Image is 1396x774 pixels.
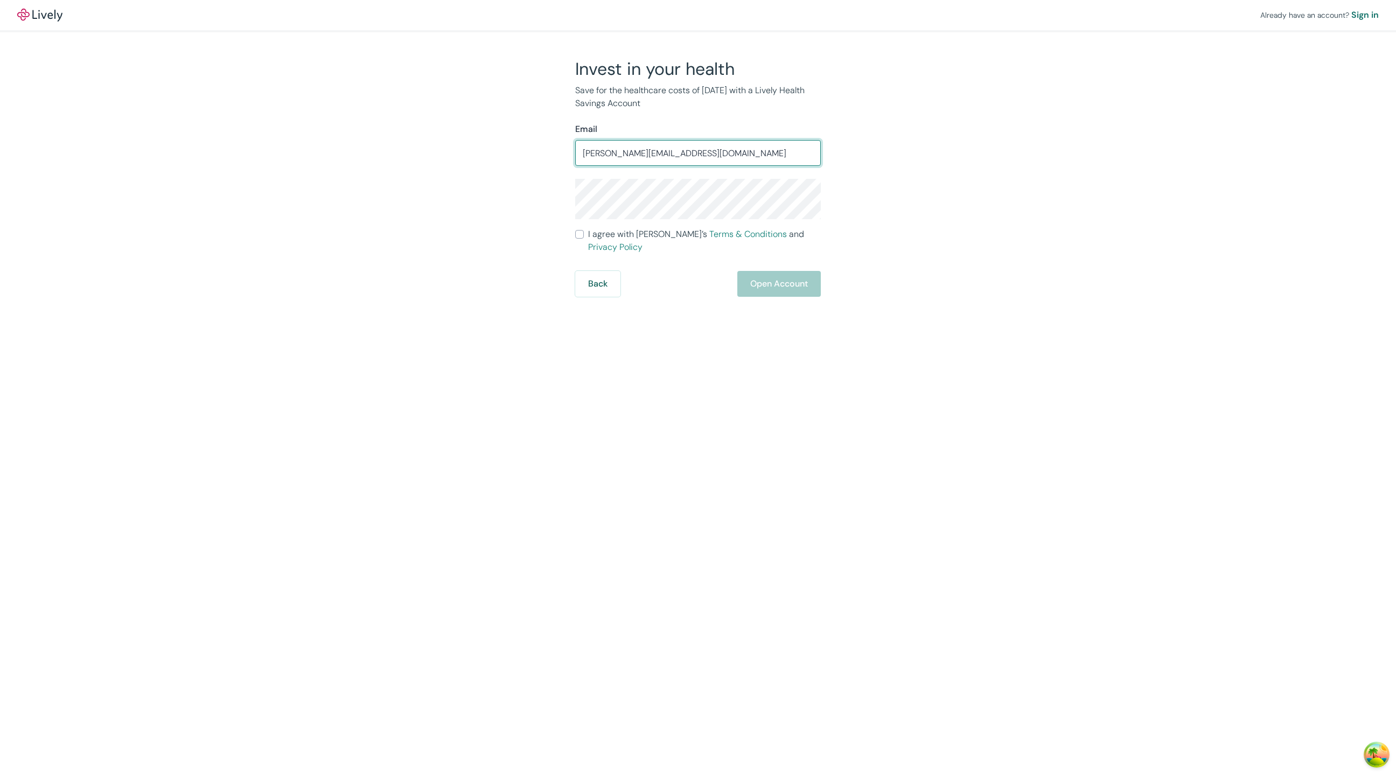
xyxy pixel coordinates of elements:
[588,228,821,254] span: I agree with [PERSON_NAME]’s and
[1351,9,1379,22] a: Sign in
[575,84,821,110] p: Save for the healthcare costs of [DATE] with a Lively Health Savings Account
[575,123,597,136] label: Email
[17,9,62,22] img: Lively
[588,241,643,253] a: Privacy Policy
[575,271,620,297] button: Back
[709,228,787,240] a: Terms & Conditions
[1260,9,1379,22] div: Already have an account?
[1366,744,1387,765] button: Open Tanstack query devtools
[575,58,821,80] h2: Invest in your health
[17,9,62,22] a: LivelyLively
